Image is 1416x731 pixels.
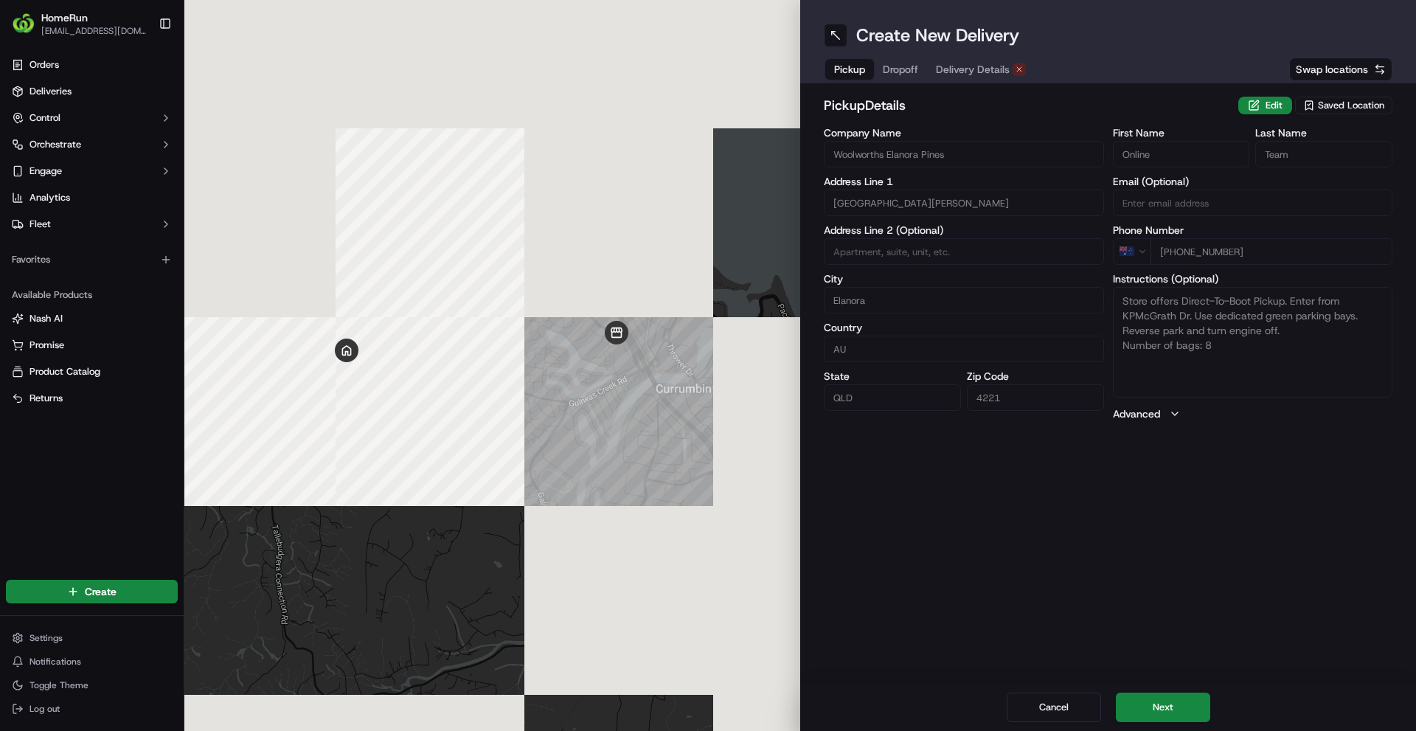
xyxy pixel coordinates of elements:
button: Log out [6,699,178,719]
label: Address Line 1 [824,176,1104,187]
span: Knowledge Base [29,214,113,229]
button: Notifications [6,651,178,672]
button: Start new chat [251,145,268,163]
label: Email (Optional) [1113,176,1393,187]
span: Nash AI [29,312,63,325]
span: Dropoff [883,62,918,77]
a: Powered byPylon [104,249,178,261]
label: City [824,274,1104,284]
input: Enter first name [1113,141,1250,167]
a: Deliveries [6,80,178,103]
button: Engage [6,159,178,183]
a: Analytics [6,186,178,209]
span: Pylon [147,250,178,261]
input: Apartment, suite, unit, etc. [824,238,1104,265]
button: Promise [6,333,178,357]
button: Next [1116,693,1210,722]
button: Saved Location [1295,95,1392,116]
a: Returns [12,392,172,405]
div: Available Products [6,283,178,307]
input: Enter phone number [1150,238,1393,265]
label: State [824,371,961,381]
a: Nash AI [12,312,172,325]
span: Fleet [29,218,51,231]
button: Advanced [1113,406,1393,421]
label: Company Name [824,128,1104,138]
button: Toggle Theme [6,675,178,696]
a: 💻API Documentation [119,208,243,235]
div: Favorites [6,248,178,271]
label: Phone Number [1113,225,1393,235]
input: Enter address [824,190,1104,216]
span: API Documentation [139,214,237,229]
h2: pickup Details [824,95,1229,116]
button: Nash AI [6,307,178,330]
label: Zip Code [967,371,1104,381]
h1: Create New Delivery [856,24,1019,47]
img: HomeRun [12,12,35,35]
span: Orchestrate [29,138,81,151]
img: 1736555255976-a54dd68f-1ca7-489b-9aae-adbdc363a1c4 [15,141,41,167]
button: Returns [6,387,178,410]
span: Swap locations [1296,62,1368,77]
button: Create [6,580,178,603]
label: First Name [1113,128,1250,138]
span: Analytics [29,191,70,204]
a: 📗Knowledge Base [9,208,119,235]
button: Control [6,106,178,130]
label: Country [824,322,1104,333]
label: Instructions (Optional) [1113,274,1393,284]
span: Delivery Details [936,62,1010,77]
div: We're available if you need us! [50,156,187,167]
span: Toggle Theme [29,679,88,691]
span: Notifications [29,656,81,668]
button: Fleet [6,212,178,236]
a: Orders [6,53,178,77]
button: HomeRunHomeRun[EMAIL_ADDRESS][DOMAIN_NAME] [6,6,153,41]
label: Advanced [1113,406,1160,421]
label: Address Line 2 (Optional) [824,225,1104,235]
span: Deliveries [29,85,72,98]
img: Nash [15,15,44,44]
button: Swap locations [1289,58,1392,81]
button: Edit [1238,97,1292,114]
span: Saved Location [1318,99,1384,112]
input: Enter company name [824,141,1104,167]
span: Orders [29,58,59,72]
a: Promise [12,339,172,352]
span: Control [29,111,60,125]
a: Product Catalog [12,365,172,378]
span: Settings [29,632,63,644]
input: Enter email address [1113,190,1393,216]
input: Enter last name [1255,141,1392,167]
input: Enter zip code [967,384,1104,411]
span: Returns [29,392,63,405]
button: Cancel [1007,693,1101,722]
span: Log out [29,703,60,715]
div: Start new chat [50,141,242,156]
span: Product Catalog [29,365,100,378]
button: HomeRun [41,10,88,25]
span: Promise [29,339,64,352]
input: Enter country [824,336,1104,362]
textarea: Store offers Direct-To-Boot Pickup. Enter from KPMcGrath Dr. Use dedicated green parking bays. Re... [1113,287,1393,398]
label: Last Name [1255,128,1392,138]
button: Settings [6,628,178,648]
span: Pickup [834,62,865,77]
p: Welcome 👋 [15,59,268,83]
button: [EMAIL_ADDRESS][DOMAIN_NAME] [41,25,147,37]
div: 📗 [15,215,27,227]
button: Orchestrate [6,133,178,156]
input: Got a question? Start typing here... [38,95,265,111]
input: Enter state [824,384,961,411]
span: Create [85,584,117,599]
input: Enter city [824,287,1104,313]
div: 💻 [125,215,136,227]
span: Engage [29,164,62,178]
button: Product Catalog [6,360,178,384]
